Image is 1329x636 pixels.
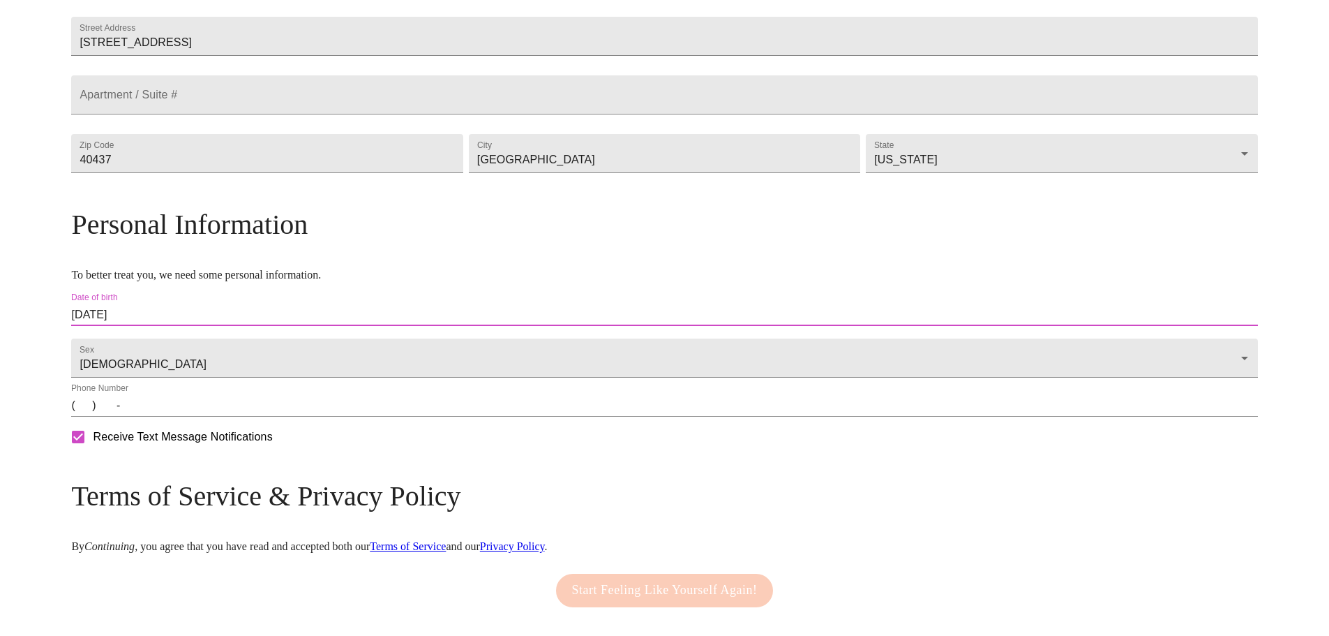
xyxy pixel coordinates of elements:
[71,208,1257,241] h3: Personal Information
[71,480,1257,512] h3: Terms of Service & Privacy Policy
[84,540,135,552] em: Continuing
[71,269,1257,281] p: To better treat you, we need some personal information.
[71,540,1257,553] p: By , you agree that you have read and accepted both our and our .
[480,540,545,552] a: Privacy Policy
[71,339,1257,378] div: [DEMOGRAPHIC_DATA]
[93,429,272,445] span: Receive Text Message Notifications
[866,134,1257,173] div: [US_STATE]
[370,540,446,552] a: Terms of Service
[71,385,128,393] label: Phone Number
[71,294,118,302] label: Date of birth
